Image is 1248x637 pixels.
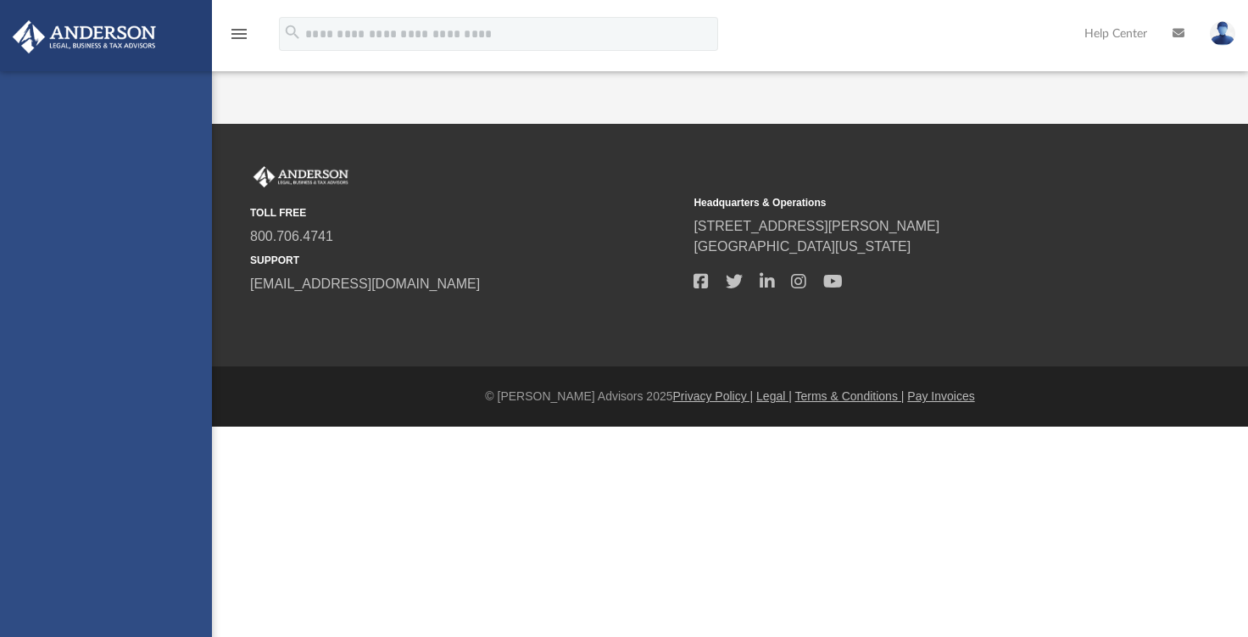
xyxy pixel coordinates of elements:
a: Legal | [756,389,792,403]
a: Privacy Policy | [673,389,754,403]
img: User Pic [1210,21,1235,46]
a: Terms & Conditions | [795,389,905,403]
i: menu [229,24,249,44]
img: Anderson Advisors Platinum Portal [250,166,352,188]
small: TOLL FREE [250,205,682,221]
img: Anderson Advisors Platinum Portal [8,20,161,53]
i: search [283,23,302,42]
a: [EMAIL_ADDRESS][DOMAIN_NAME] [250,277,480,291]
small: Headquarters & Operations [694,195,1125,210]
a: [GEOGRAPHIC_DATA][US_STATE] [694,239,911,254]
a: Pay Invoices [907,389,974,403]
small: SUPPORT [250,253,682,268]
a: 800.706.4741 [250,229,333,243]
a: [STREET_ADDRESS][PERSON_NAME] [694,219,939,233]
div: © [PERSON_NAME] Advisors 2025 [212,388,1248,405]
a: menu [229,32,249,44]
